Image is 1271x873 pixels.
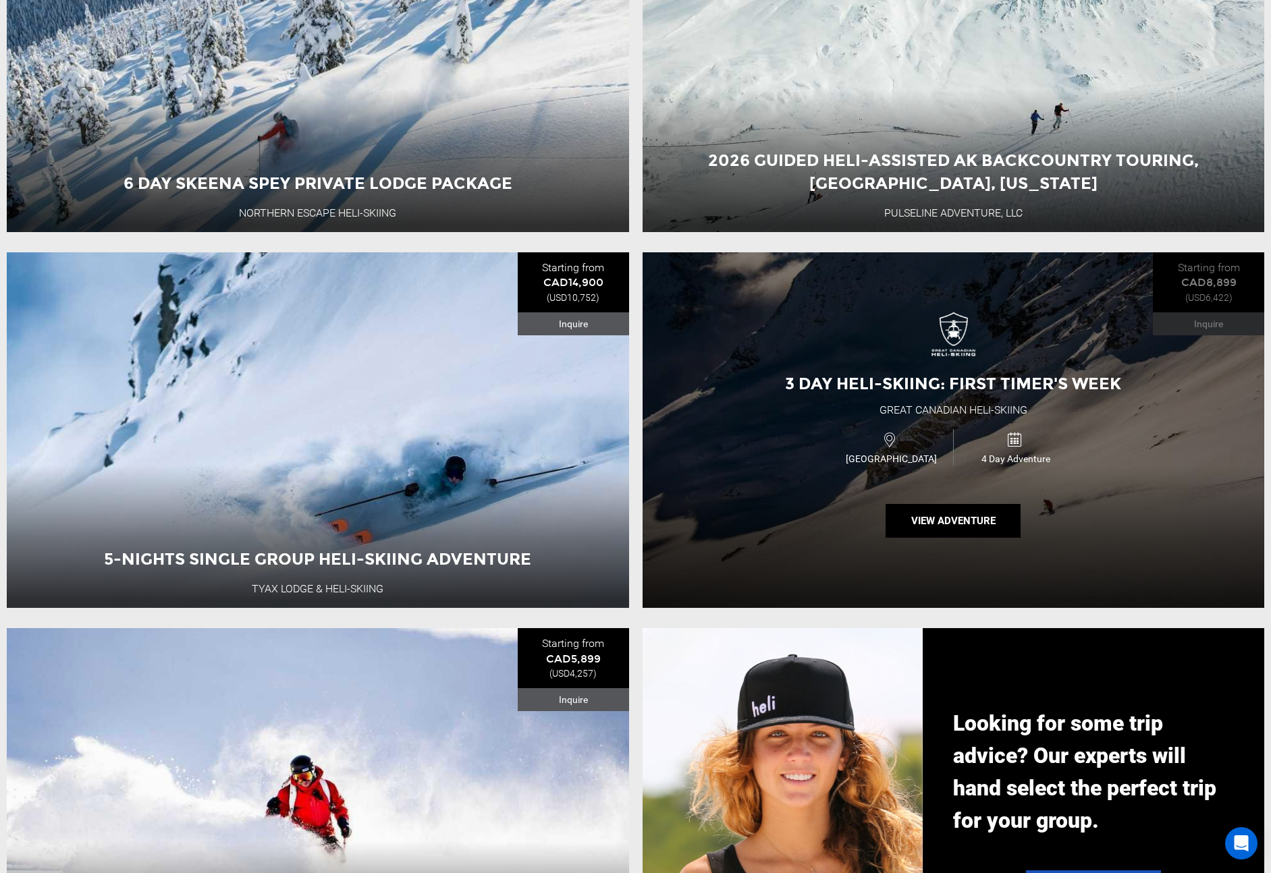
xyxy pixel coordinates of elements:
[953,707,1234,837] p: Looking for some trip advice? Our experts will hand select the perfect trip for your group.
[880,403,1027,418] div: Great Canadian Heli-Skiing
[954,452,1077,466] span: 4 Day Adventure
[829,452,953,466] span: [GEOGRAPHIC_DATA]
[926,312,980,366] img: images
[785,374,1121,393] span: 3 Day Heli-skiing: First Timer's Week
[1225,827,1258,860] div: Open Intercom Messenger
[886,504,1021,538] button: View Adventure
